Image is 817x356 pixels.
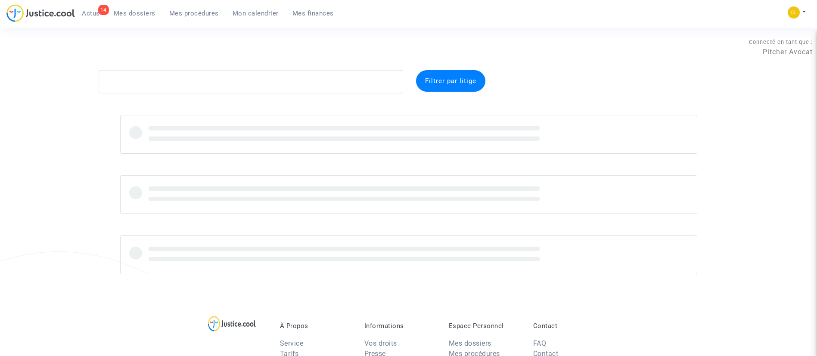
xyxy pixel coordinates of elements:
p: Espace Personnel [449,322,520,330]
a: Mes finances [286,7,341,20]
a: Mes dossiers [107,7,162,20]
a: Service [280,339,304,347]
span: Mes finances [292,9,334,17]
a: Mes procédures [162,7,226,20]
a: 14Actus [75,7,107,20]
a: Vos droits [364,339,397,347]
span: Filtrer par litige [425,77,476,85]
p: Informations [364,322,436,330]
span: Mon calendrier [233,9,279,17]
span: Mes procédures [169,9,219,17]
span: Connecté en tant que : [749,39,813,45]
img: 6fca9af68d76bfc0a5525c74dfee314f [788,6,800,19]
a: FAQ [533,339,547,347]
span: Mes dossiers [114,9,155,17]
p: À Propos [280,322,351,330]
span: Actus [82,9,100,17]
a: Mon calendrier [226,7,286,20]
img: logo-lg.svg [208,316,256,331]
div: 14 [98,5,109,15]
p: Contact [533,322,605,330]
a: Mes dossiers [449,339,491,347]
img: jc-logo.svg [6,4,75,22]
